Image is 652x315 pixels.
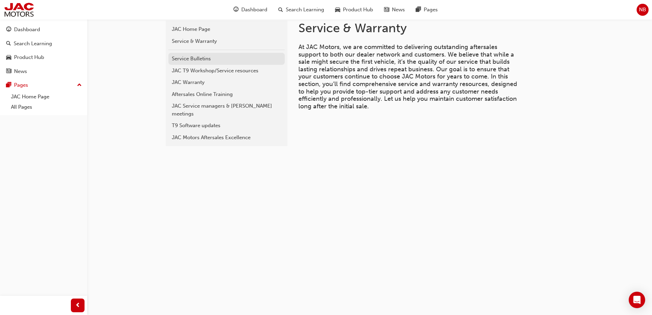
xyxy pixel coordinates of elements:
[286,6,324,14] span: Search Learning
[278,5,283,14] span: search-icon
[3,79,85,92] button: Pages
[3,37,85,50] a: Search Learning
[3,51,85,64] a: Product Hub
[168,53,285,65] a: Service Bulletins
[384,5,389,14] span: news-icon
[228,3,273,17] a: guage-iconDashboard
[3,22,85,79] button: DashboardSearch LearningProduct HubNews
[14,53,44,61] div: Product Hub
[8,102,85,112] a: All Pages
[168,76,285,88] a: JAC Warranty
[6,54,11,61] span: car-icon
[392,6,405,14] span: News
[6,27,11,33] span: guage-icon
[335,5,340,14] span: car-icon
[629,292,645,308] div: Open Intercom Messenger
[637,4,649,16] button: NB
[416,5,421,14] span: pages-icon
[168,35,285,47] a: Service & Warranty
[424,6,438,14] span: Pages
[75,301,80,310] span: prev-icon
[3,65,85,78] a: News
[172,102,281,118] div: JAC Service managers & [PERSON_NAME] meetings
[77,81,82,90] span: up-icon
[168,65,285,77] a: JAC T9 Workshop/Service resources
[14,26,40,34] div: Dashboard
[241,6,267,14] span: Dashboard
[14,68,27,75] div: News
[172,122,281,130] div: T9 Software updates
[343,6,373,14] span: Product Hub
[14,81,28,89] div: Pages
[3,2,35,17] img: jac-portal
[639,6,646,14] span: NB
[172,90,281,98] div: Aftersales Online Training
[14,40,52,48] div: Search Learning
[379,3,410,17] a: news-iconNews
[172,25,281,33] div: JAC Home Page
[168,88,285,100] a: Aftersales Online Training
[168,120,285,132] a: T9 Software updates
[6,41,11,47] span: search-icon
[172,67,281,75] div: JAC T9 Workshop/Service resources
[168,132,285,144] a: JAC Motors Aftersales Excellence
[3,23,85,36] a: Dashboard
[410,3,443,17] a: pages-iconPages
[330,3,379,17] a: car-iconProduct Hub
[6,82,11,88] span: pages-icon
[172,78,281,86] div: JAC Warranty
[168,23,285,35] a: JAC Home Page
[168,100,285,120] a: JAC Service managers & [PERSON_NAME] meetings
[8,92,85,102] a: JAC Home Page
[298,43,519,110] span: At JAC Motors, we are committed to delivering outstanding aftersales support to both our dealer n...
[172,55,281,63] div: Service Bulletins
[172,134,281,142] div: JAC Motors Aftersales Excellence
[273,3,330,17] a: search-iconSearch Learning
[172,37,281,45] div: Service & Warranty
[6,69,11,75] span: news-icon
[233,5,239,14] span: guage-icon
[298,21,523,36] h1: Service & Warranty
